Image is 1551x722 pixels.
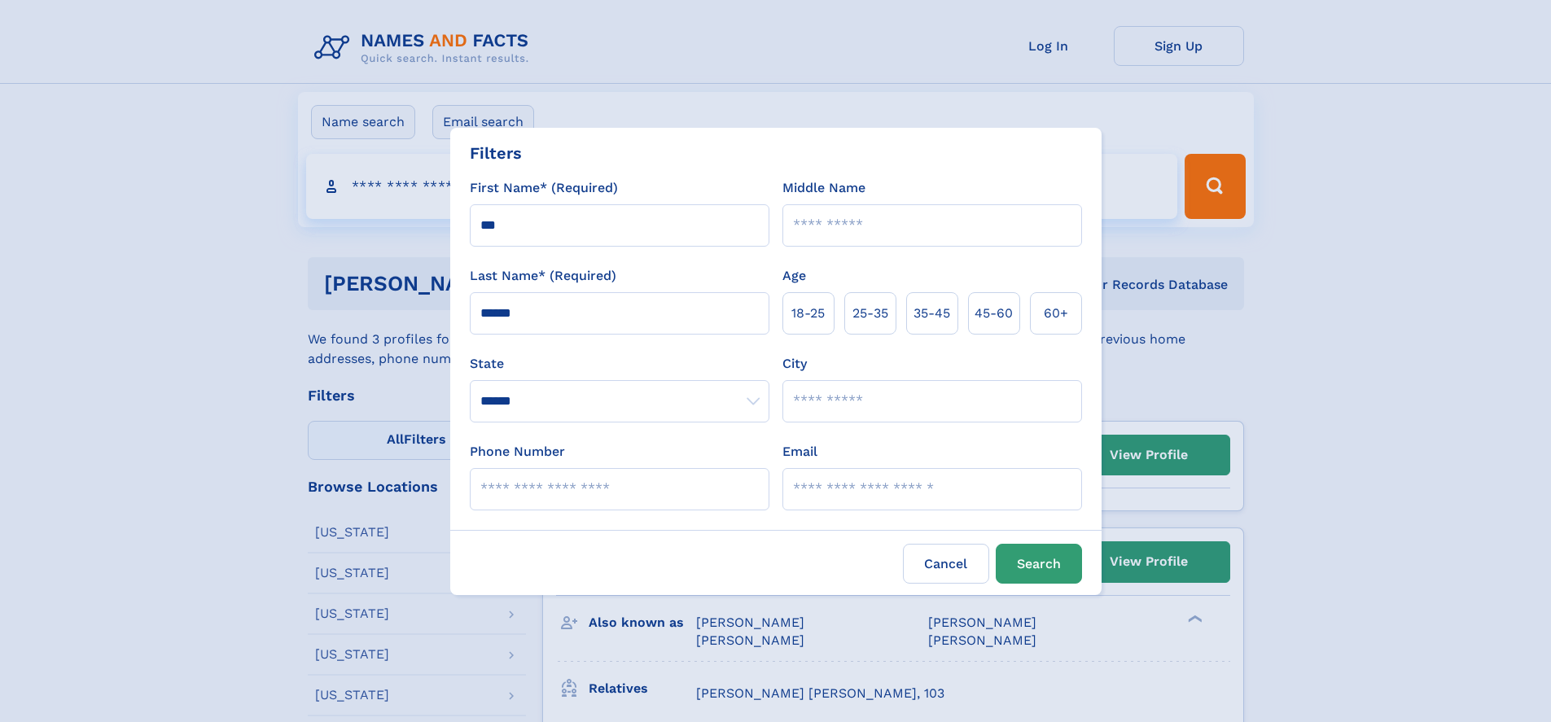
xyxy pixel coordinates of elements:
[782,354,807,374] label: City
[470,141,522,165] div: Filters
[852,304,888,323] span: 25‑35
[470,178,618,198] label: First Name* (Required)
[903,544,989,584] label: Cancel
[470,266,616,286] label: Last Name* (Required)
[470,442,565,462] label: Phone Number
[782,178,865,198] label: Middle Name
[782,442,817,462] label: Email
[975,304,1013,323] span: 45‑60
[1044,304,1068,323] span: 60+
[996,544,1082,584] button: Search
[914,304,950,323] span: 35‑45
[782,266,806,286] label: Age
[470,354,769,374] label: State
[791,304,825,323] span: 18‑25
